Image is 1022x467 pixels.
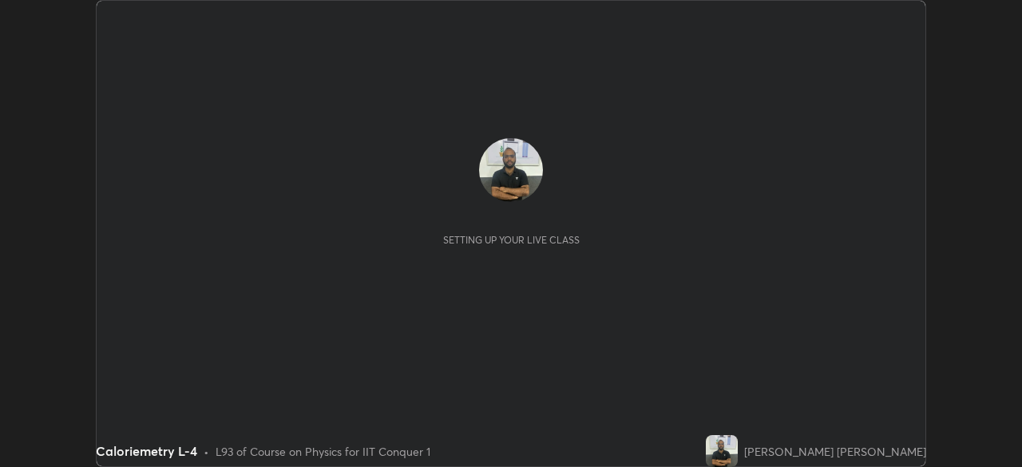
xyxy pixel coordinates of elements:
[479,138,543,202] img: e04d73a994264d18b7f449a5a63260c4.jpg
[744,443,926,460] div: [PERSON_NAME] [PERSON_NAME]
[216,443,430,460] div: L93 of Course on Physics for IIT Conquer 1
[96,441,197,461] div: Caloriemetry L-4
[706,435,738,467] img: e04d73a994264d18b7f449a5a63260c4.jpg
[204,443,209,460] div: •
[443,234,580,246] div: Setting up your live class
